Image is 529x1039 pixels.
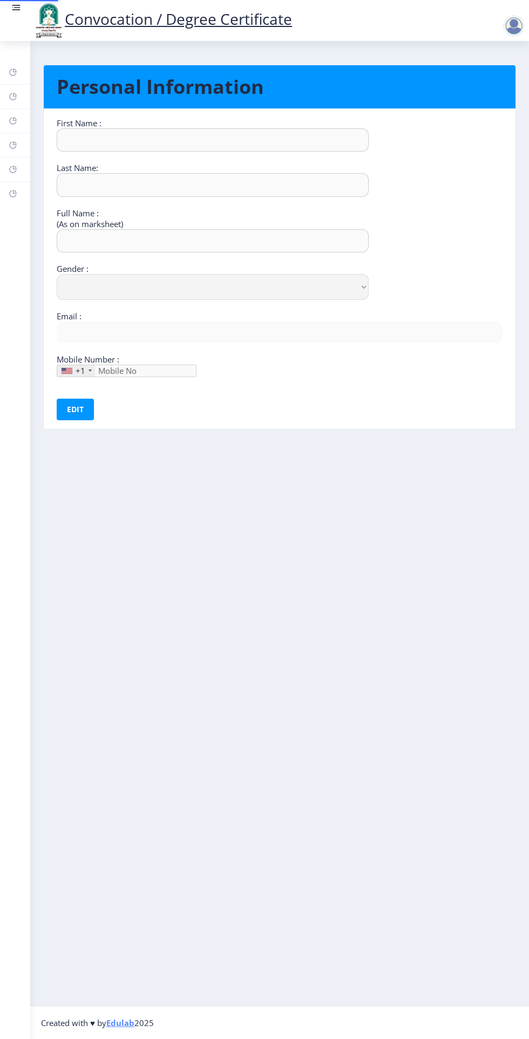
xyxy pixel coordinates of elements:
[106,1017,134,1028] a: Edulab
[57,399,94,420] button: Edit
[57,74,503,100] h1: Personal Information
[57,365,95,377] div: United States: +1
[32,2,65,39] img: logo
[49,118,511,128] div: First Name :
[49,263,511,274] div: Gender :
[41,1017,154,1028] span: Created with ♥ by 2025
[49,162,511,173] div: Last Name:
[49,208,511,229] div: Full Name : (As on marksheet)
[57,365,196,377] input: Mobile No
[76,365,85,376] div: +1
[49,311,511,322] div: Email :
[32,9,292,29] a: Convocation / Degree Certificate
[49,354,511,365] div: Mobile Number :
